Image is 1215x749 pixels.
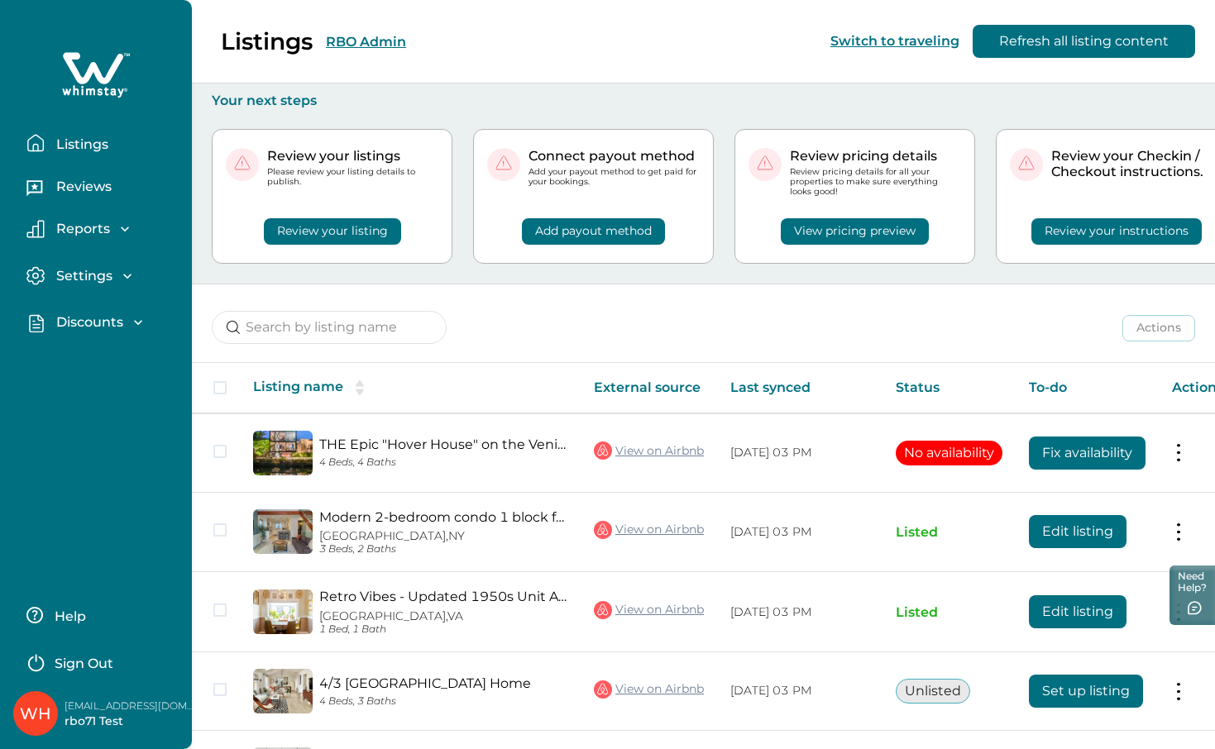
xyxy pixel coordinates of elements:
[1029,437,1146,470] button: Fix availability
[319,543,567,556] p: 3 Beds, 2 Baths
[267,167,438,187] p: Please review your listing details to publish.
[26,313,179,332] button: Discounts
[830,33,959,49] button: Switch to traveling
[26,645,173,678] button: Sign Out
[319,437,567,452] a: THE Epic "Hover House" on the Venice Beach Canals
[581,363,717,413] th: External source
[883,363,1016,413] th: Status
[781,218,929,245] button: View pricing preview
[730,604,869,621] p: [DATE] 03 PM
[343,379,376,396] button: sorting
[240,363,581,413] th: Listing name
[529,148,700,165] p: Connect payout method
[319,623,567,636] p: 1 Bed, 1 Bath
[221,27,313,55] p: Listings
[594,599,704,621] a: View on Airbnb
[896,604,1002,621] p: Listed
[896,441,1002,465] button: No availability
[522,218,665,245] button: Add payout method
[319,589,567,604] a: Retro Vibes - Updated 1950s Unit A/C Parking
[730,683,869,699] p: [DATE] 03 PM
[1031,218,1202,245] button: Review your instructions
[319,509,567,525] a: Modern 2-bedroom condo 1 block from [GEOGRAPHIC_DATA]
[1016,363,1159,413] th: To-do
[1029,595,1127,628] button: Edit listing
[267,148,438,165] p: Review your listings
[790,167,961,198] p: Review pricing details for all your properties to make sure everything looks good!
[717,363,883,413] th: Last synced
[50,608,86,625] p: Help
[51,136,108,153] p: Listings
[51,179,112,195] p: Reviews
[730,445,869,461] p: [DATE] 03 PM
[973,25,1195,58] button: Refresh all listing content
[51,314,123,331] p: Discounts
[26,266,179,285] button: Settings
[51,268,112,284] p: Settings
[529,167,700,187] p: Add your payout method to get paid for your bookings.
[264,218,401,245] button: Review your listing
[326,34,406,50] button: RBO Admin
[253,431,313,475] img: propertyImage_THE Epic "Hover House" on the Venice Beach Canals
[26,173,179,206] button: Reviews
[65,713,197,730] p: rbo71 Test
[212,93,1195,109] p: Your next steps
[319,529,567,543] p: [GEOGRAPHIC_DATA], NY
[1029,675,1143,708] button: Set up listing
[26,220,179,238] button: Reports
[20,694,51,733] div: Whimstay Host
[790,148,961,165] p: Review pricing details
[319,456,567,469] p: 4 Beds, 4 Baths
[212,311,447,344] input: Search by listing name
[253,669,313,713] img: propertyImage_4/3 West LA Modern Bungalow Home
[26,126,179,160] button: Listings
[253,589,313,634] img: propertyImage_Retro Vibes - Updated 1950s Unit A/C Parking
[594,440,704,461] a: View on Airbnb
[594,519,704,541] a: View on Airbnb
[896,679,970,704] button: Unlisted
[319,675,567,691] a: 4/3 [GEOGRAPHIC_DATA] Home
[51,221,110,237] p: Reports
[1122,315,1195,341] button: Actions
[896,524,1002,541] p: Listed
[65,698,197,714] p: [EMAIL_ADDRESS][DOMAIN_NAME]
[730,524,869,541] p: [DATE] 03 PM
[26,599,173,632] button: Help
[1029,515,1127,548] button: Edit listing
[55,656,113,672] p: Sign Out
[319,695,567,708] p: 4 Beds, 3 Baths
[253,509,313,554] img: propertyImage_Modern 2-bedroom condo 1 block from Venice beach
[319,609,567,623] p: [GEOGRAPHIC_DATA], VA
[594,679,704,700] a: View on Airbnb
